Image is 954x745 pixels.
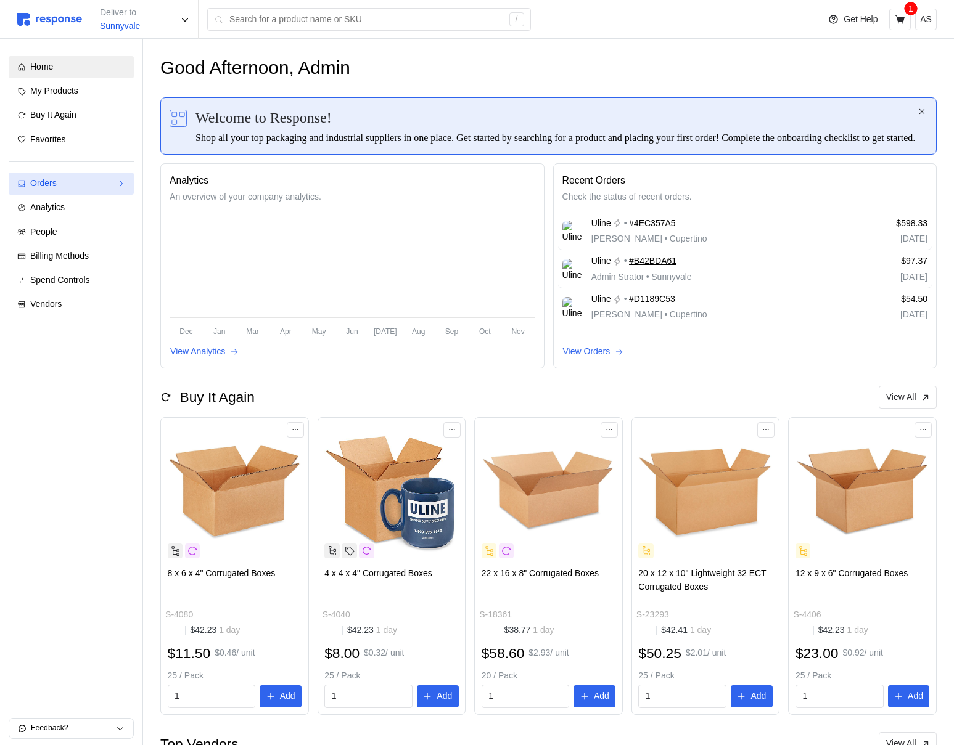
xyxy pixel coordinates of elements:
img: Uline [562,297,583,317]
tspan: May [312,327,326,335]
span: 1 day [216,625,240,635]
img: S-4406 [796,425,930,559]
div: Shop all your top packaging and industrial suppliers in one place. Get started by searching for a... [195,131,916,145]
button: View Analytics [170,344,239,359]
a: Vendors [9,293,134,316]
tspan: Nov [511,327,524,335]
tspan: Oct [479,327,491,335]
span: 8 x 6 x 4" Corrugated Boxes [168,568,276,578]
p: • [624,217,627,230]
span: Favorites [30,134,66,144]
img: Uline [562,221,583,241]
p: • [624,254,627,268]
span: 1 day [688,625,711,635]
p: • [624,293,627,306]
p: $0.46 / unit [215,646,255,660]
span: Uline [591,293,611,306]
p: $598.33 [842,217,927,230]
p: Sunnyvale [100,20,140,33]
button: Add [260,685,302,707]
p: [DATE] [842,232,927,246]
h2: $11.50 [168,644,211,663]
span: Vendors [30,299,62,309]
p: $2.01 / unit [686,646,726,660]
span: People [30,227,57,237]
p: Analytics [170,173,535,188]
img: S-18361 [482,425,616,559]
a: Favorites [9,129,134,151]
a: Buy It Again [9,104,134,126]
p: Add [437,690,452,703]
button: Get Help [821,8,885,31]
tspan: Jun [346,327,358,335]
p: AS [920,13,932,26]
button: Add [888,685,930,707]
h2: $50.25 [638,644,681,663]
img: S-23293 [638,425,773,559]
p: S-23293 [636,608,669,622]
span: Spend Controls [30,275,90,285]
p: $0.92 / unit [843,646,883,660]
p: [DATE] [842,271,927,284]
button: View Orders [562,344,625,359]
h2: $58.60 [482,644,525,663]
a: My Products [9,80,134,102]
tspan: Sep [445,327,459,335]
h2: Buy It Again [180,388,255,407]
img: S-4080 [168,425,302,559]
h2: $23.00 [796,644,839,663]
a: #B42BDA61 [629,254,676,268]
span: Billing Methods [30,251,89,261]
p: [PERSON_NAME] Cupertino [591,308,707,322]
p: S-4040 [323,608,350,622]
p: $2.93 / unit [528,646,569,660]
button: AS [915,9,937,30]
a: #D1189C53 [629,293,675,306]
h2: $8.00 [324,644,360,663]
a: Home [9,56,134,78]
p: $42.23 [818,624,868,637]
span: Buy It Again [30,110,76,120]
input: Qty [175,685,249,707]
p: 25 / Pack [796,669,930,683]
span: • [644,272,651,282]
p: Feedback? [31,723,116,734]
p: $54.50 [842,293,927,306]
div: Orders [30,177,112,190]
button: Add [574,685,615,707]
button: Add [417,685,459,707]
p: $38.77 [504,624,554,637]
p: View Orders [563,345,611,359]
p: Recent Orders [562,173,927,188]
a: Spend Controls [9,269,134,291]
img: Uline [562,259,583,279]
a: #4EC357A5 [629,217,676,230]
p: Add [594,690,609,703]
p: Get Help [844,13,878,26]
span: 20 x 12 x 10" Lightweight 32 ECT Corrugated Boxes [638,568,766,592]
a: Billing Methods [9,245,134,267]
p: $42.23 [190,624,240,637]
span: • [662,234,670,243]
span: 1 day [374,625,397,635]
tspan: Aug [412,327,425,335]
img: S-4040 [324,425,459,559]
h1: Good Afternoon, Admin [160,56,350,80]
tspan: Mar [246,327,259,335]
input: Qty [332,685,406,707]
button: Feedback? [9,719,133,738]
p: 20 / Pack [482,669,616,683]
p: $42.23 [347,624,397,637]
a: Orders [9,173,134,195]
p: Admin Strator Sunnyvale [591,271,692,284]
button: View All [879,386,937,409]
input: Qty [488,685,562,707]
span: 12 x 9 x 6" Corrugated Boxes [796,568,908,578]
tspan: [DATE] [374,327,397,335]
p: View Analytics [170,345,225,359]
span: Home [30,62,53,71]
span: Uline [591,217,611,230]
p: 1 [908,2,913,15]
p: [DATE] [842,308,927,322]
button: Add [731,685,773,707]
